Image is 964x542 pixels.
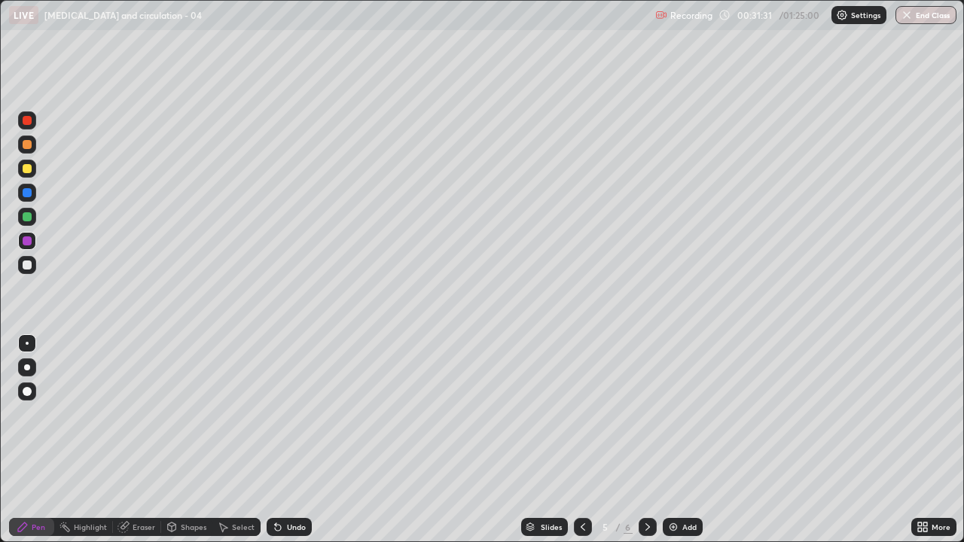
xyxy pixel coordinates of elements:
div: Eraser [133,523,155,531]
div: More [932,523,950,531]
div: Shapes [181,523,206,531]
div: 6 [624,520,633,534]
div: 5 [598,522,613,531]
img: add-slide-button [667,521,679,533]
img: recording.375f2c34.svg [655,9,667,21]
div: Select [232,523,255,531]
div: Slides [541,523,562,531]
p: LIVE [14,9,34,21]
p: Recording [670,10,712,21]
div: / [616,522,621,531]
img: class-settings-icons [836,9,848,21]
div: Add [682,523,697,531]
button: End Class [895,6,956,24]
div: Pen [32,523,45,531]
img: end-class-cross [901,9,913,21]
p: [MEDICAL_DATA] and circulation - 04 [44,9,202,21]
div: Highlight [74,523,107,531]
div: Undo [287,523,306,531]
p: Settings [851,11,880,19]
